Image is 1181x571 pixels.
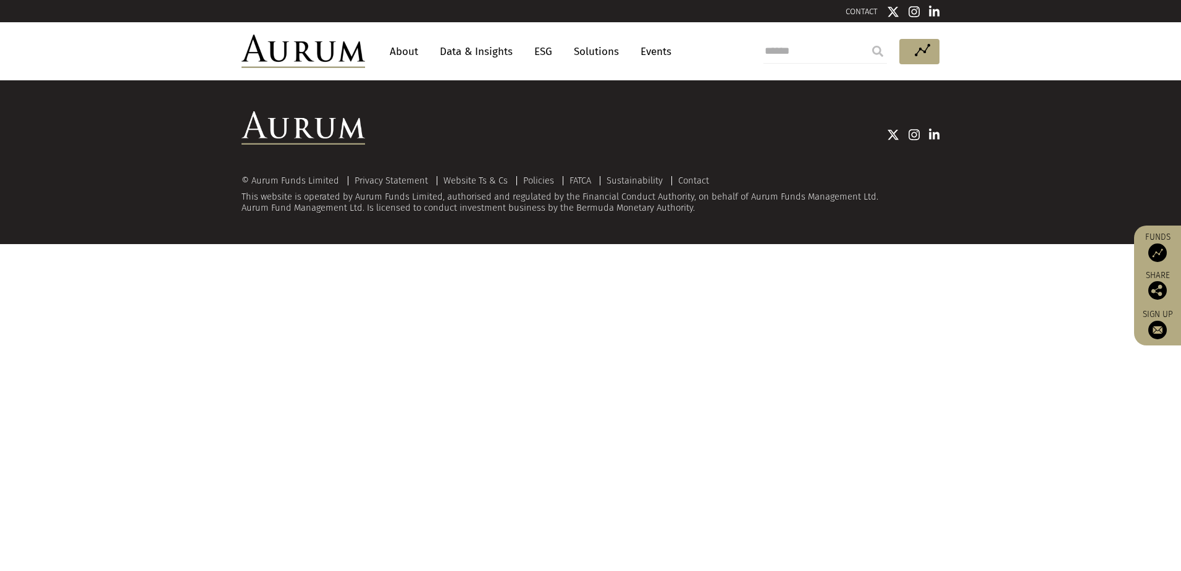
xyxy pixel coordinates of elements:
[242,35,365,68] img: Aurum
[568,40,625,63] a: Solutions
[528,40,558,63] a: ESG
[242,176,345,185] div: © Aurum Funds Limited
[678,175,709,186] a: Contact
[1140,232,1175,262] a: Funds
[929,6,940,18] img: Linkedin icon
[523,175,554,186] a: Policies
[434,40,519,63] a: Data & Insights
[607,175,663,186] a: Sustainability
[1148,243,1167,262] img: Access Funds
[887,129,899,141] img: Twitter icon
[909,129,920,141] img: Instagram icon
[242,176,939,213] div: This website is operated by Aurum Funds Limited, authorised and regulated by the Financial Conduc...
[242,111,365,145] img: Aurum Logo
[634,40,671,63] a: Events
[355,175,428,186] a: Privacy Statement
[865,39,890,64] input: Submit
[569,175,591,186] a: FATCA
[443,175,508,186] a: Website Ts & Cs
[929,129,940,141] img: Linkedin icon
[846,7,878,16] a: CONTACT
[887,6,899,18] img: Twitter icon
[384,40,424,63] a: About
[909,6,920,18] img: Instagram icon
